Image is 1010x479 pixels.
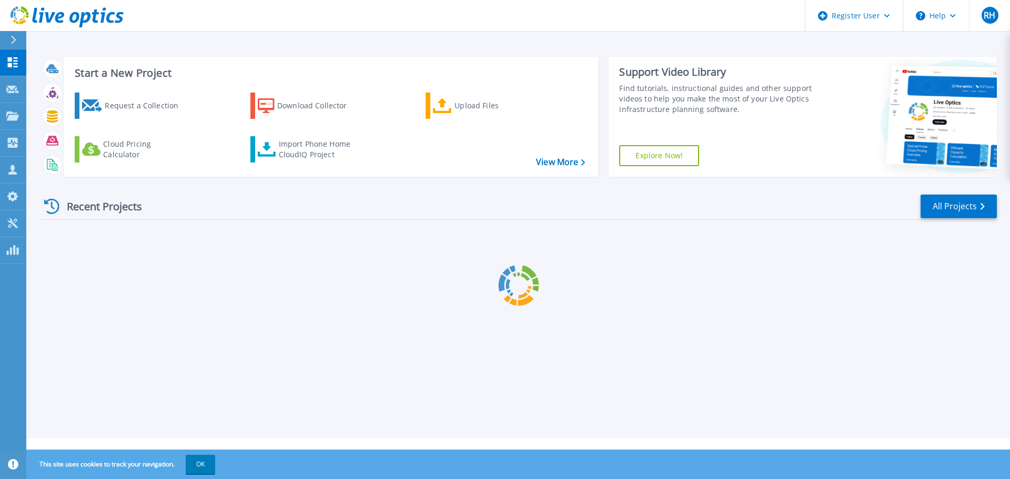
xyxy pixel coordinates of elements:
[75,136,192,162] a: Cloud Pricing Calculator
[921,195,997,218] a: All Projects
[536,157,585,167] a: View More
[426,93,543,119] a: Upload Files
[75,93,192,119] a: Request a Collection
[619,65,817,79] div: Support Video Library
[103,139,187,160] div: Cloud Pricing Calculator
[984,11,995,19] span: RH
[105,95,189,116] div: Request a Collection
[277,95,361,116] div: Download Collector
[619,83,817,115] div: Find tutorials, instructional guides and other support videos to help you make the most of your L...
[250,93,368,119] a: Download Collector
[41,193,156,219] div: Recent Projects
[454,95,539,116] div: Upload Files
[186,455,215,474] button: OK
[75,67,585,79] h3: Start a New Project
[279,139,361,160] div: Import Phone Home CloudIQ Project
[29,455,215,474] span: This site uses cookies to track your navigation.
[619,145,699,166] a: Explore Now!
